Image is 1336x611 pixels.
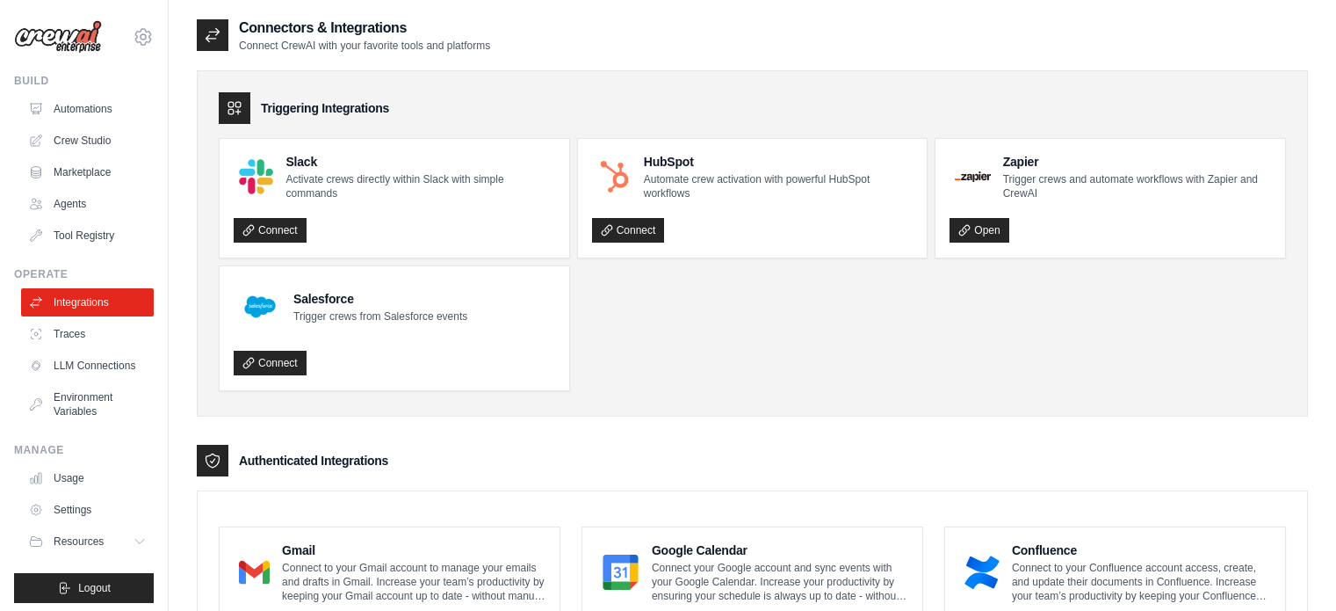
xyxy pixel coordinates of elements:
[239,555,270,590] img: Gmail Logo
[239,159,273,193] img: Slack Logo
[239,39,490,53] p: Connect CrewAI with your favorite tools and platforms
[282,542,545,559] h4: Gmail
[21,158,154,186] a: Marketplace
[1012,542,1271,559] h4: Confluence
[602,555,639,590] img: Google Calendar Logo
[261,99,389,117] h3: Triggering Integrations
[597,159,632,193] img: HubSpot Logo
[78,581,111,595] span: Logout
[21,95,154,123] a: Automations
[950,218,1008,243] a: Open
[14,573,154,603] button: Logout
[239,452,388,469] h3: Authenticated Integrations
[14,74,154,88] div: Build
[234,218,307,243] a: Connect
[54,535,104,549] span: Resources
[293,309,467,324] p: Trigger crews from Salesforce events
[21,352,154,380] a: LLM Connections
[234,351,307,375] a: Connect
[293,290,467,308] h4: Salesforce
[14,20,102,54] img: Logo
[21,127,154,155] a: Crew Studio
[282,561,545,603] p: Connect to your Gmail account to manage your emails and drafts in Gmail. Increase your team’s pro...
[21,288,154,316] a: Integrations
[239,18,490,39] h2: Connectors & Integrations
[1003,172,1271,200] p: Trigger crews and automate workflows with Zapier and CrewAI
[14,443,154,457] div: Manage
[21,383,154,426] a: Environment Variables
[285,153,554,171] h4: Slack
[21,527,154,556] button: Resources
[955,171,990,182] img: Zapier Logo
[239,286,281,328] img: Salesforce Logo
[21,464,154,492] a: Usage
[652,542,908,559] h4: Google Calendar
[1248,527,1336,611] iframe: Chat Widget
[21,320,154,348] a: Traces
[14,267,154,281] div: Operate
[644,172,914,200] p: Automate crew activation with powerful HubSpot workflows
[964,555,1000,590] img: Confluence Logo
[1003,153,1271,171] h4: Zapier
[1012,561,1271,603] p: Connect to your Confluence account access, create, and update their documents in Confluence. Incr...
[592,218,665,243] a: Connect
[285,172,554,200] p: Activate crews directly within Slack with simple commands
[21,496,154,524] a: Settings
[652,561,908,603] p: Connect your Google account and sync events with your Google Calendar. Increase your productivity...
[21,222,154,250] a: Tool Registry
[21,190,154,218] a: Agents
[644,153,914,171] h4: HubSpot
